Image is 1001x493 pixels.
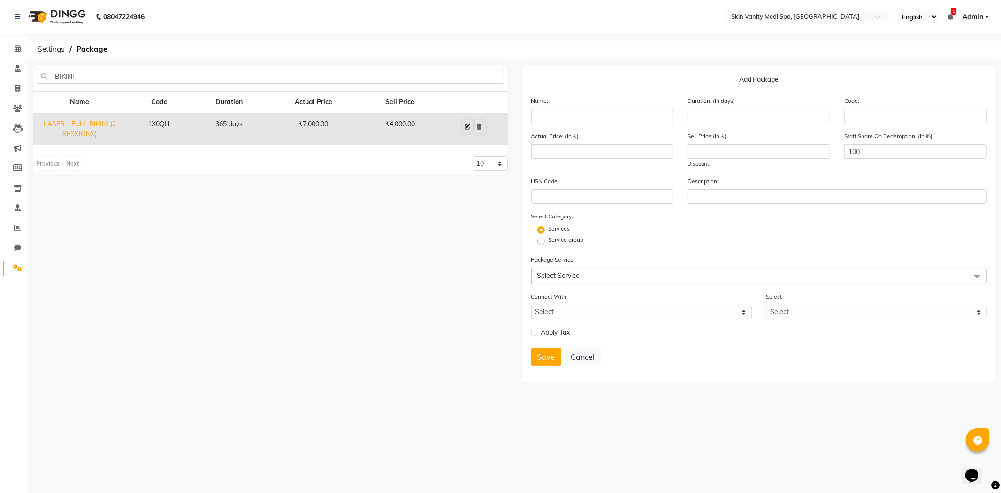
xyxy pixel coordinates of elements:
[766,293,782,301] label: Select
[962,455,992,484] iframe: chat widget
[360,92,439,114] th: Sell Price
[103,4,145,30] b: 08047224946
[688,177,718,185] label: Description:
[192,113,266,145] td: 365 days
[33,113,127,145] td: LASER - FULL BIKINI (2 SESSIONS)
[127,92,192,114] th: Code
[844,97,859,105] label: Code:
[267,92,361,114] th: Actual Price
[531,75,987,88] p: Add Package
[541,328,570,338] span: Apply Tax
[951,8,956,15] span: 1
[360,113,439,145] td: ₹4,000.00
[565,348,601,366] button: Cancel
[127,113,192,145] td: 1X0QI1
[549,236,584,244] label: Service group
[948,13,953,21] a: 1
[267,113,361,145] td: ₹7,000.00
[531,177,558,185] label: HSN Code
[688,161,711,167] span: Discount:
[549,224,570,233] label: Services
[537,271,580,280] span: Select Service
[963,12,983,22] span: Admin
[192,92,266,114] th: Duration
[33,92,127,114] th: Name
[72,41,112,58] span: Package
[688,132,726,140] label: Sell Price:(In ₹)
[24,4,88,30] img: logo
[531,97,549,105] label: Name:
[531,348,561,366] button: Save
[37,69,504,84] input: Search by package name
[531,293,567,301] label: Connect With
[844,132,932,140] label: Staff Share On Redemption :(In %)
[688,97,735,105] label: Duration: (in days)
[531,132,579,140] label: Actual Price: (In ₹)
[33,41,69,58] span: Settings
[531,212,573,221] label: Select Category:
[531,255,574,264] label: Package Service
